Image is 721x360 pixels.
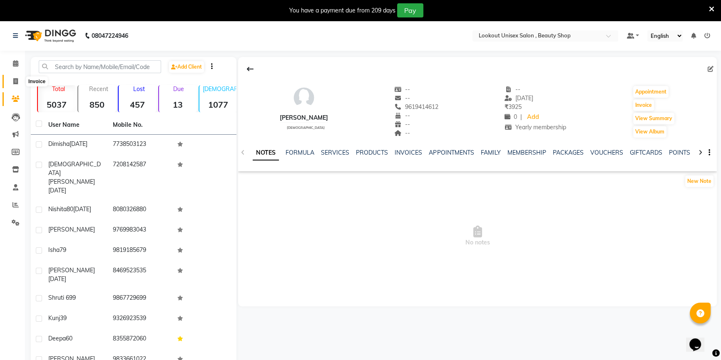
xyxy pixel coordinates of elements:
[429,149,474,156] a: APPOINTMENTS
[394,94,410,102] span: --
[21,24,78,47] img: logo
[39,60,161,73] input: Search by Name/Mobile/Email/Code
[253,145,279,160] a: NOTES
[633,86,669,98] button: Appointment
[38,99,76,110] strong: 5037
[82,85,116,93] p: Recent
[505,113,517,121] span: 0
[78,99,116,110] strong: 850
[48,294,76,301] span: Shruti 699
[48,140,70,148] span: Dimisha
[507,149,546,156] a: MEMBERSHIP
[286,149,314,156] a: FORMULA
[108,241,172,261] td: 9819185679
[161,85,197,93] p: Due
[505,86,520,93] span: --
[108,135,172,155] td: 7738503123
[48,246,66,254] span: Isha79
[505,103,508,111] span: ₹
[48,205,73,213] span: Nishita80
[108,261,172,288] td: 8469523535
[199,99,237,110] strong: 1077
[92,24,128,47] b: 08047224946
[480,149,500,156] a: FAMILY
[48,160,101,185] span: [DEMOGRAPHIC_DATA][PERSON_NAME]
[238,195,717,278] span: No notes
[108,200,172,220] td: 8080326880
[48,226,95,233] span: [PERSON_NAME]
[41,85,76,93] p: Total
[525,111,540,123] a: Add
[394,129,410,137] span: --
[394,112,410,119] span: --
[633,99,654,111] button: Invoice
[108,288,172,309] td: 9867729699
[321,149,349,156] a: SERVICES
[169,61,204,73] a: Add Client
[686,327,713,352] iframe: chat widget
[685,175,714,187] button: New Note
[633,113,674,124] button: View Summary
[395,149,422,156] a: INVOICES
[119,99,157,110] strong: 457
[289,6,395,15] div: You have a payment due from 209 days
[108,116,172,135] th: Mobile No.
[70,140,87,148] span: [DATE]
[520,113,522,121] span: |
[159,99,197,110] strong: 13
[73,205,91,213] span: [DATE]
[552,149,583,156] a: PACKAGES
[394,121,410,128] span: --
[203,85,237,93] p: [DEMOGRAPHIC_DATA]
[108,220,172,241] td: 9769983043
[505,103,522,111] span: 3925
[287,126,325,130] span: [DEMOGRAPHIC_DATA]
[505,94,533,102] span: [DATE]
[122,85,157,93] p: Lost
[43,116,108,135] th: User Name
[356,149,388,156] a: PRODUCTS
[394,103,438,111] span: 9619414612
[48,275,66,283] span: [DATE]
[48,335,72,342] span: Deepa60
[241,61,259,77] div: Back to Client
[397,3,423,17] button: Pay
[590,149,623,156] a: VOUCHERS
[26,76,47,86] div: Invoice
[633,126,666,138] button: View Album
[48,314,67,322] span: Kunj39
[108,309,172,329] td: 9326923539
[108,155,172,200] td: 7208142587
[505,123,566,131] span: Yearly membership
[108,329,172,350] td: 8355872060
[629,149,662,156] a: GIFTCARDS
[669,149,690,156] a: POINTS
[48,266,95,274] span: [PERSON_NAME]
[48,187,66,194] span: [DATE]
[280,113,328,122] div: [PERSON_NAME]
[291,85,316,110] img: avatar
[394,86,410,93] span: --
